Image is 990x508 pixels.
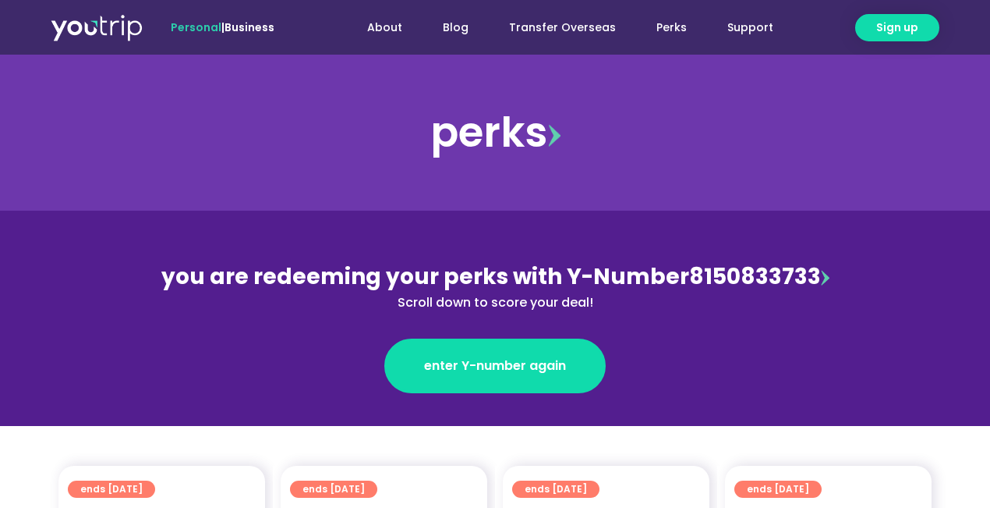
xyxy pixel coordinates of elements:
[636,13,707,42] a: Perks
[302,481,365,498] span: ends [DATE]
[424,357,566,375] span: enter Y-number again
[489,13,636,42] a: Transfer Overseas
[512,481,599,498] a: ends [DATE]
[68,481,155,498] a: ends [DATE]
[157,261,833,312] div: 8150833733
[171,20,221,35] span: Personal
[157,293,833,312] div: Scroll down to score your deal!
[316,13,794,42] nav: Menu
[80,481,143,498] span: ends [DATE]
[161,261,689,292] span: you are redeeming your perks with Y-Number
[423,13,489,42] a: Blog
[707,13,794,42] a: Support
[347,13,423,42] a: About
[876,20,918,36] span: Sign up
[384,339,606,393] a: enter Y-number again
[855,14,939,41] a: Sign up
[171,20,274,35] span: |
[734,481,822,498] a: ends [DATE]
[225,20,274,35] a: Business
[525,481,587,498] span: ends [DATE]
[290,481,377,498] a: ends [DATE]
[747,481,809,498] span: ends [DATE]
